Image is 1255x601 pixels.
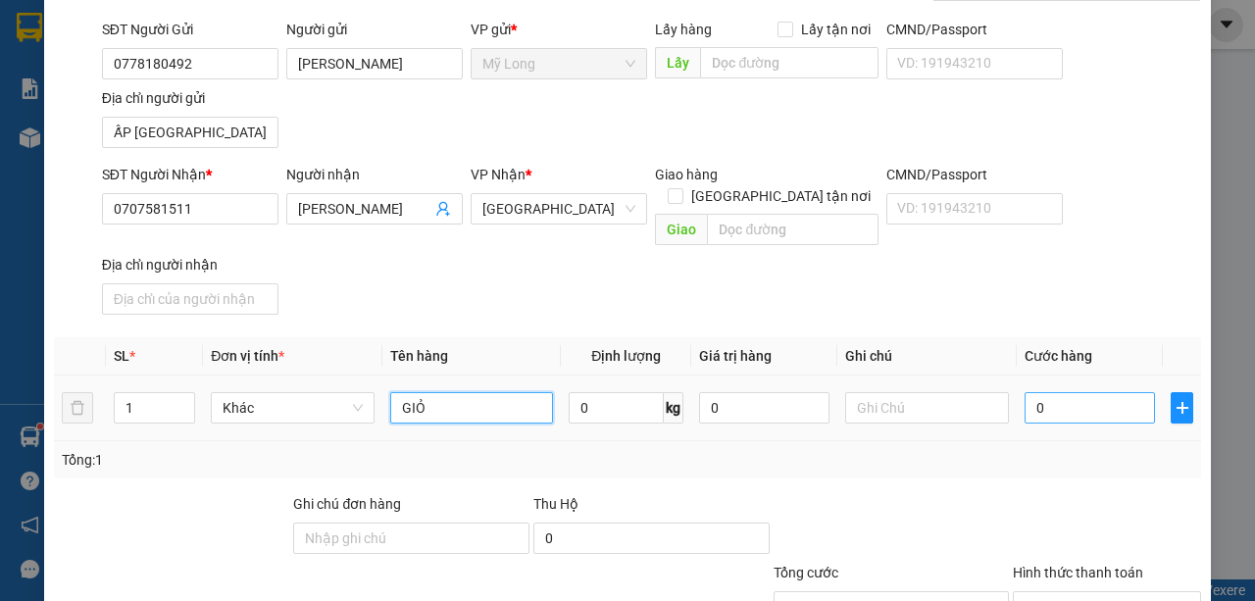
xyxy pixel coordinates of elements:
span: Đơn vị tính [211,348,284,364]
input: 0 [699,392,829,424]
input: Dọc đường [700,47,878,78]
input: Địa chỉ của người nhận [102,283,278,315]
input: VD: Bàn, Ghế [390,392,554,424]
span: Nhận: [229,17,276,37]
span: kg [664,392,683,424]
div: Mỹ Long [17,17,216,40]
span: Khác [223,393,363,423]
span: SL [114,348,129,364]
div: Người gửi [286,19,463,40]
label: Hình thức thanh toán [1013,565,1143,580]
input: Ghi chú đơn hàng [293,523,529,554]
div: [PERSON_NAME] [229,61,428,84]
div: Tổng: 1 [62,449,486,471]
button: delete [62,392,93,424]
div: VP gửi [471,19,647,40]
div: [GEOGRAPHIC_DATA] [229,17,428,61]
div: CMND/Passport [886,164,1063,185]
span: Tên hàng [390,348,448,364]
span: Giao [655,214,707,245]
div: ẤP LỢI HÒA [GEOGRAPHIC_DATA] [17,91,216,138]
span: Tổng cước [774,565,838,580]
div: CMND/Passport [886,19,1063,40]
span: Giao hàng [655,167,718,182]
div: SĐT Người Gửi [102,19,278,40]
span: plus [1172,400,1192,416]
span: Cước hàng [1025,348,1092,364]
input: Địa chỉ của người gửi [102,117,278,148]
span: Lấy tận nơi [793,19,878,40]
span: [GEOGRAPHIC_DATA] tận nơi [683,185,878,207]
span: Gửi: [17,19,47,39]
span: Thu Hộ [533,496,578,512]
th: Ghi chú [837,337,1017,376]
div: [PERSON_NAME] [17,40,216,64]
span: Giá trị hàng [699,348,772,364]
span: Lấy hàng [655,22,712,37]
span: VP Nhận [471,167,526,182]
span: Mỹ Long [482,49,635,78]
span: user-add [435,201,451,217]
button: plus [1171,392,1193,424]
div: 0932783183 [229,84,428,112]
input: Dọc đường [707,214,878,245]
span: Lấy [655,47,700,78]
label: Ghi chú đơn hàng [293,496,401,512]
div: SĐT Người Nhận [102,164,278,185]
div: Người nhận [286,164,463,185]
span: Định lượng [591,348,661,364]
div: 0977077854 [17,64,216,91]
span: Sài Gòn [482,194,635,224]
div: Địa chỉ người nhận [102,254,278,275]
input: Ghi Chú [845,392,1009,424]
div: Địa chỉ người gửi [102,87,278,109]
